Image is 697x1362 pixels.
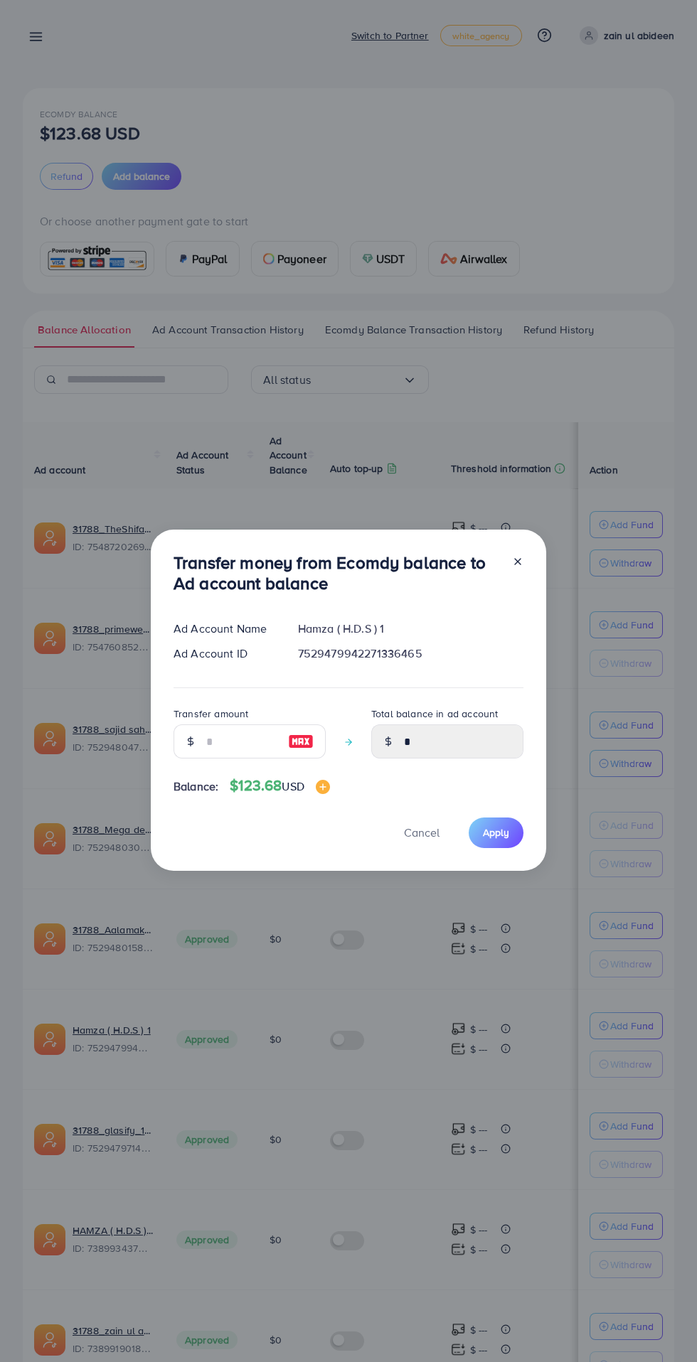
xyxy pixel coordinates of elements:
[404,825,440,840] span: Cancel
[162,645,287,662] div: Ad Account ID
[288,733,314,750] img: image
[469,817,523,848] button: Apply
[287,621,535,637] div: Hamza ( H.D.S ) 1
[483,825,509,840] span: Apply
[637,1298,686,1351] iframe: Chat
[287,645,535,662] div: 7529479942271336465
[174,707,248,721] label: Transfer amount
[282,778,304,794] span: USD
[316,780,330,794] img: image
[386,817,457,848] button: Cancel
[371,707,498,721] label: Total balance in ad account
[162,621,287,637] div: Ad Account Name
[174,778,218,795] span: Balance:
[174,552,501,594] h3: Transfer money from Ecomdy balance to Ad account balance
[230,777,330,795] h4: $123.68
